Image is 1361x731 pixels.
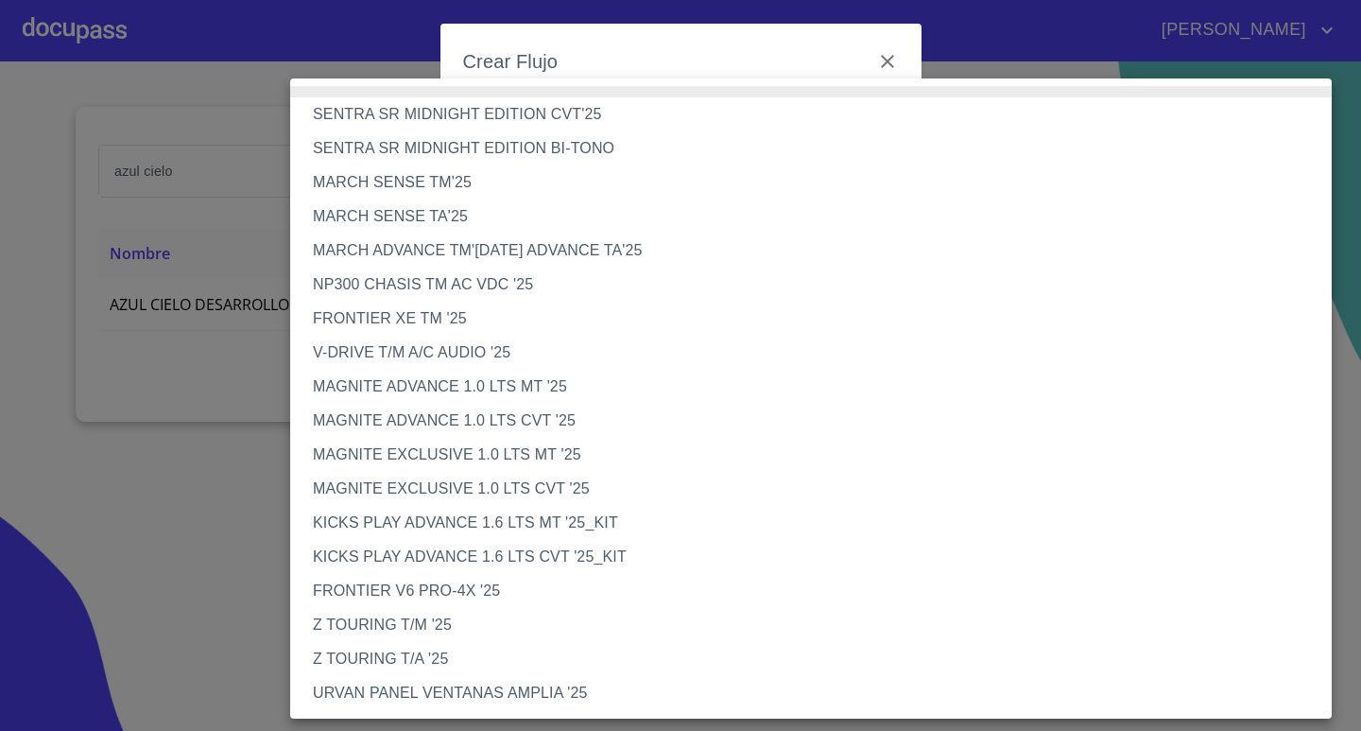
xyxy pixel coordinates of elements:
li: MAGNITE ADVANCE 1.0 LTS MT '25 [290,370,1346,404]
li: MAGNITE ADVANCE 1.0 LTS CVT '25 [290,404,1346,438]
li: V-DRIVE T/M A/C AUDIO '25 [290,336,1346,370]
li: FRONTIER V6 PRO-4X '25 [290,574,1346,608]
li: NP300 CHASIS TM AC VDC '25 [290,268,1346,302]
li: Z TOURING T/A '25 [290,642,1346,676]
li: MAGNITE EXCLUSIVE 1.0 LTS MT '25 [290,438,1346,472]
li: SENTRA SR MIDNIGHT EDITION BI-TONO [290,131,1346,165]
li: FRONTIER XE TM '25 [290,302,1346,336]
li: Z TOURING T/M '25 [290,608,1346,642]
li: KICKS PLAY ADVANCE 1.6 LTS MT '25_KIT [290,506,1346,540]
li: MARCH SENSE TM'25 [290,165,1346,200]
li: URVAN PANEL VENTANAS AMPLIA '25 [290,676,1346,710]
li: MAGNITE EXCLUSIVE 1.0 LTS CVT '25 [290,472,1346,506]
li: MARCH ADVANCE TM'[DATE] ADVANCE TA'25 [290,234,1346,268]
li: SENTRA SR MIDNIGHT EDITION CVT'25 [290,97,1346,131]
li: MARCH SENSE TA'25 [290,200,1346,234]
li: KICKS PLAY ADVANCE 1.6 LTS CVT '25_KIT [290,540,1346,574]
